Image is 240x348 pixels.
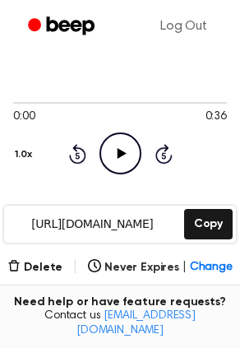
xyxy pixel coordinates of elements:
a: Beep [16,11,109,43]
button: Delete [7,259,62,276]
button: 1.0x [13,141,38,169]
a: Log Out [144,7,224,46]
button: Never Expires|Change [88,259,233,276]
span: | [72,258,78,277]
span: 0:36 [205,109,227,126]
span: Change [190,259,233,276]
button: Copy [184,209,233,239]
a: [EMAIL_ADDRESS][DOMAIN_NAME] [76,310,196,336]
span: Contact us [10,309,230,338]
span: | [182,259,187,276]
span: 0:00 [13,109,35,126]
